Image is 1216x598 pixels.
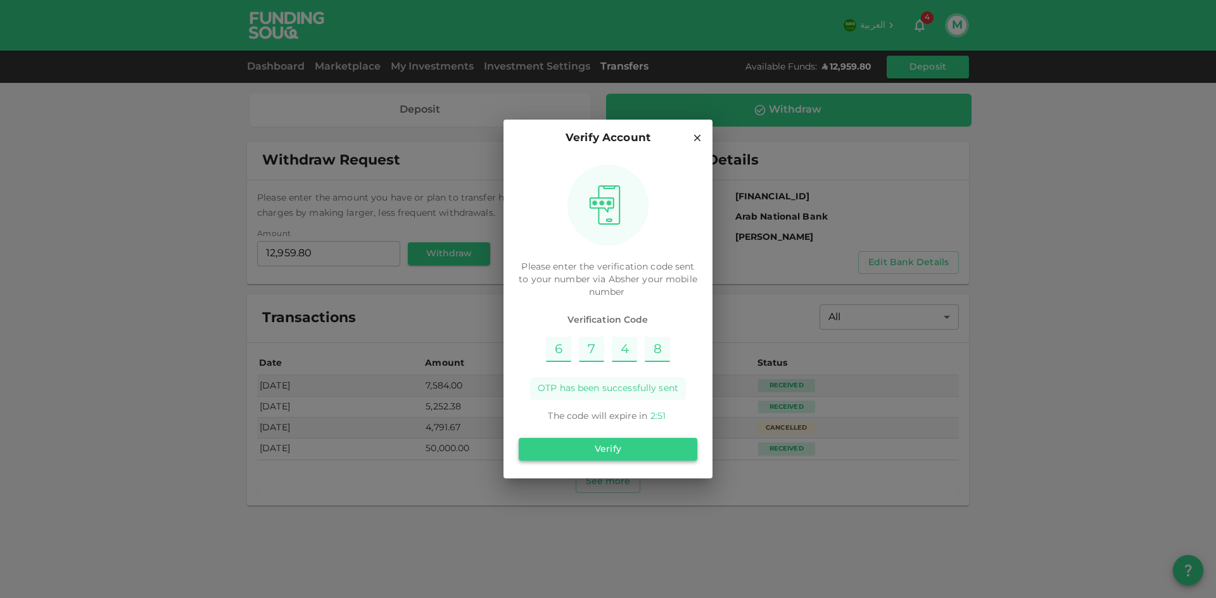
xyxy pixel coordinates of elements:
span: 2 : 51 [650,412,666,421]
input: Please enter OTP character 3 [612,337,637,362]
span: Verification Code [519,314,697,327]
p: Verify Account [566,130,650,147]
input: Please enter OTP character 4 [645,337,670,362]
span: The code will expire in [548,412,647,421]
span: your mobile number [589,275,697,297]
img: otpImage [585,185,625,225]
span: OTP has been successfully sent [538,382,678,395]
input: Please enter OTP character 2 [579,337,604,362]
input: Please enter OTP character 1 [546,337,571,362]
button: Verify [519,438,697,461]
p: Please enter the verification code sent to your number via Absher [519,261,697,299]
